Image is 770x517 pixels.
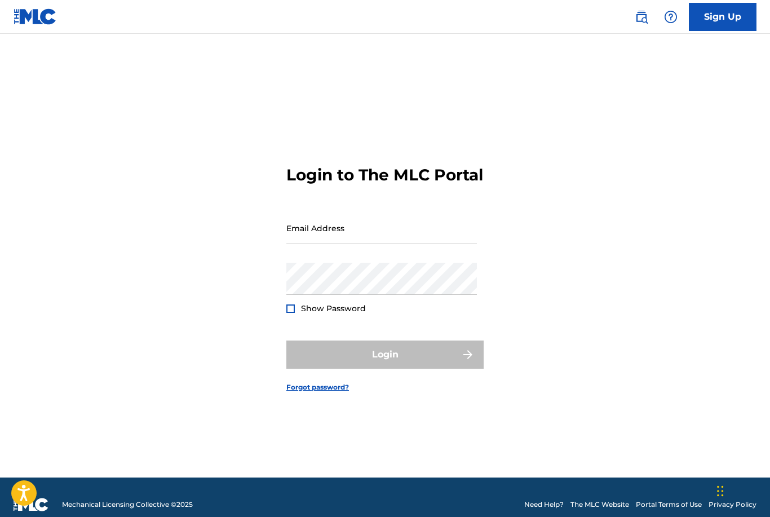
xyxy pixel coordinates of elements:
span: Show Password [301,303,366,313]
div: Drag [717,474,724,508]
img: logo [14,498,48,511]
a: Portal Terms of Use [636,500,702,510]
div: Help [660,6,682,28]
h3: Login to The MLC Portal [286,165,483,185]
a: Need Help? [524,500,564,510]
img: search [635,10,648,24]
img: MLC Logo [14,8,57,25]
span: Mechanical Licensing Collective © 2025 [62,500,193,510]
a: Privacy Policy [709,500,756,510]
a: Sign Up [689,3,756,31]
a: Forgot password? [286,382,349,392]
a: Public Search [630,6,653,28]
a: The MLC Website [570,500,629,510]
img: help [664,10,678,24]
iframe: Chat Widget [714,463,770,517]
